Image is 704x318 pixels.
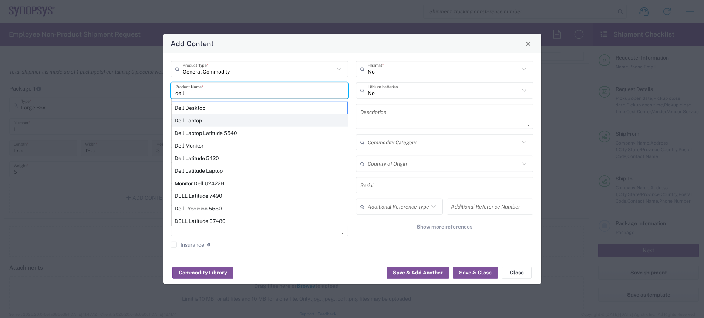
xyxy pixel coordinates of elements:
[172,102,348,114] div: Dell Desktop
[453,267,498,278] button: Save & Close
[523,38,533,49] button: Close
[387,267,449,278] button: Save & Add Another
[171,38,214,49] h4: Add Content
[172,165,348,177] div: Dell Latitude Laptop
[171,242,204,248] label: Insurance
[172,215,348,227] div: DELL Latitude E7480
[172,152,348,165] div: Dell Latitude 5420
[417,223,472,230] span: Show more references
[172,177,348,190] div: Monitor Dell U2422H
[172,267,233,278] button: Commodity Library
[502,267,532,278] button: Close
[172,139,348,152] div: Dell Monitor
[172,114,348,127] div: Dell Laptop
[172,190,348,202] div: DELL Latitude 7490
[172,127,348,139] div: Dell Laptop Latitude 5540
[172,202,348,215] div: Dell Precicion 5550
